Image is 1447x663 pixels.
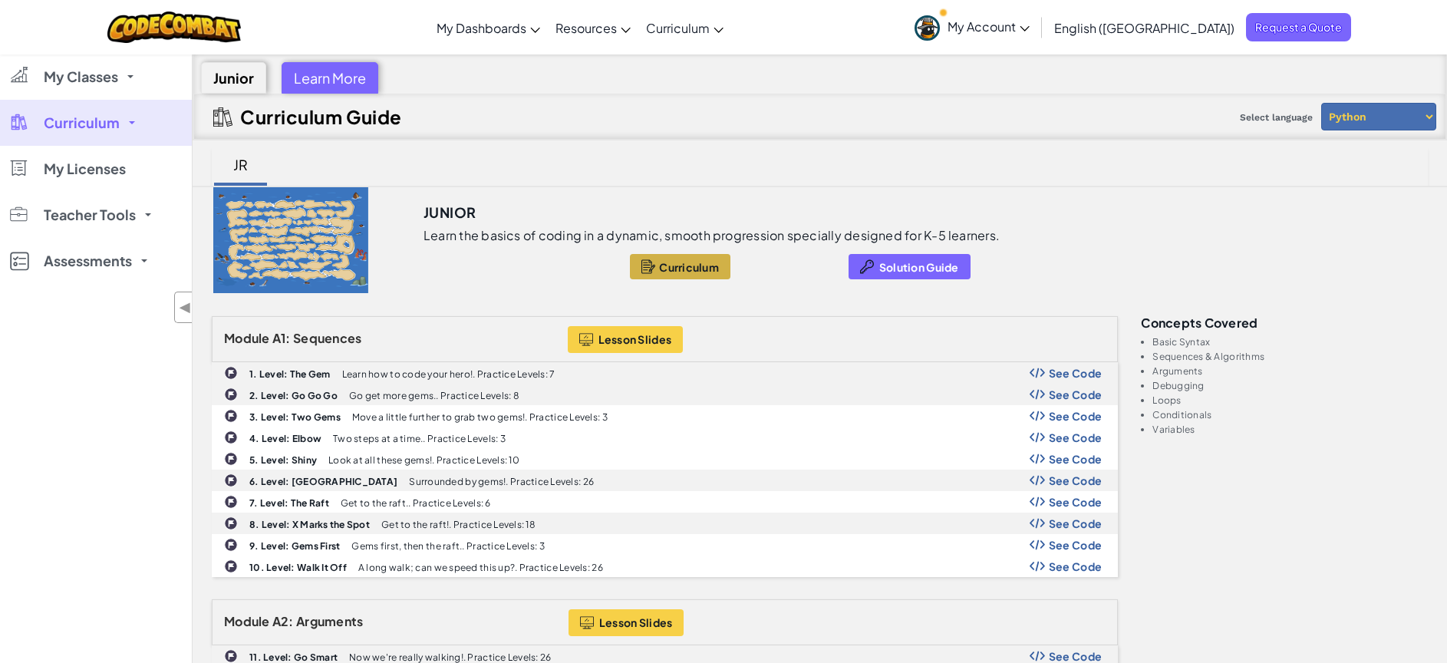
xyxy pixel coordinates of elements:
span: See Code [1049,496,1103,508]
span: A1: Sequences [272,330,362,346]
p: Surrounded by gems!. Practice Levels: 26 [409,477,594,487]
b: 5. Level: Shiny [249,454,317,466]
span: Select language [1234,106,1319,129]
p: Now we're really walking!. Practice Levels: 26 [349,652,551,662]
li: Debugging [1152,381,1428,391]
span: See Code [1049,431,1103,444]
p: Get to the raft!. Practice Levels: 18 [381,520,536,529]
b: 11. Level: Go Smart [249,651,338,663]
a: 6. Level: [GEOGRAPHIC_DATA] Surrounded by gems!. Practice Levels: 26 Show Code Logo See Code [212,470,1118,491]
li: Conditionals [1152,410,1428,420]
img: IconChallengeLevel.svg [224,649,238,663]
span: My Account [948,18,1030,35]
a: 2. Level: Go Go Go Go get more gems.. Practice Levels: 8 Show Code Logo See Code [212,384,1118,405]
img: IconChallengeLevel.svg [224,495,238,509]
span: See Code [1049,410,1103,422]
li: Sequences & Algorithms [1152,351,1428,361]
li: Arguments [1152,366,1428,376]
b: 1. Level: The Gem [249,368,331,380]
span: See Code [1049,388,1103,401]
a: My Account [907,3,1037,51]
a: 7. Level: The Raft Get to the raft.. Practice Levels: 6 Show Code Logo See Code [212,491,1118,513]
h2: Curriculum Guide [240,106,402,127]
b: 3. Level: Two Gems [249,411,341,423]
span: My Dashboards [437,20,526,36]
a: 1. Level: The Gem Learn how to code your hero!. Practice Levels: 7 Show Code Logo See Code [212,362,1118,384]
a: Resources [548,7,638,48]
p: Look at all these gems!. Practice Levels: 10 [328,455,519,465]
button: Lesson Slides [568,326,684,353]
a: 3. Level: Two Gems Move a little further to grab two gems!. Practice Levels: 3 Show Code Logo See... [212,405,1118,427]
b: 4. Level: Elbow [249,433,321,444]
img: Show Code Logo [1030,475,1045,486]
img: Show Code Logo [1030,432,1045,443]
span: Lesson Slides [599,616,673,628]
img: Show Code Logo [1030,561,1045,572]
div: Learn More [282,62,378,94]
span: See Code [1049,517,1103,529]
img: IconChallengeLevel.svg [224,366,238,380]
img: IconChallengeLevel.svg [224,473,238,487]
img: Show Code Logo [1030,651,1045,661]
img: Show Code Logo [1030,454,1045,464]
span: ◀ [179,296,192,318]
b: 7. Level: The Raft [249,497,329,509]
img: avatar [915,15,940,41]
a: 8. Level: X Marks the Spot Get to the raft!. Practice Levels: 18 Show Code Logo See Code [212,513,1118,534]
a: 5. Level: Shiny Look at all these gems!. Practice Levels: 10 Show Code Logo See Code [212,448,1118,470]
span: Curriculum [659,261,719,273]
span: See Code [1049,539,1103,551]
button: Lesson Slides [569,609,684,636]
span: Module [224,613,270,629]
img: CodeCombat logo [107,12,242,43]
p: A long walk; can we speed this up?. Practice Levels: 26 [358,562,603,572]
img: Show Code Logo [1030,368,1045,378]
img: IconChallengeLevel.svg [224,430,238,444]
img: IconChallengeLevel.svg [224,559,238,573]
b: 8. Level: X Marks the Spot [249,519,370,530]
img: IconChallengeLevel.svg [224,452,238,466]
span: See Code [1049,560,1103,572]
span: Resources [555,20,617,36]
div: Junior [201,62,266,94]
img: IconChallengeLevel.svg [224,409,238,423]
a: 10. Level: Walk It Off A long walk; can we speed this up?. Practice Levels: 26 Show Code Logo See... [212,556,1118,577]
p: Gems first, then the raft.. Practice Levels: 3 [351,541,544,551]
img: IconCurriculumGuide.svg [213,107,232,127]
img: Show Code Logo [1030,539,1045,550]
span: My Licenses [44,162,126,176]
li: Variables [1152,424,1428,434]
img: IconChallengeLevel.svg [224,388,238,401]
b: 2. Level: Go Go Go [249,390,338,401]
b: 6. Level: [GEOGRAPHIC_DATA] [249,476,397,487]
a: Curriculum [638,7,731,48]
span: Assessments [44,254,132,268]
span: Curriculum [44,116,120,130]
p: Learn how to code your hero!. Practice Levels: 7 [342,369,555,379]
h3: Junior [424,201,476,224]
span: Module [224,330,270,346]
span: A2: Arguments [272,613,364,629]
img: IconChallengeLevel.svg [224,538,238,552]
a: My Dashboards [429,7,548,48]
p: Learn the basics of coding in a dynamic, smooth progression specially designed for K-5 learners. [424,228,1000,243]
span: English ([GEOGRAPHIC_DATA]) [1054,20,1234,36]
a: Request a Quote [1246,13,1351,41]
button: Curriculum [630,254,730,279]
img: IconChallengeLevel.svg [224,516,238,530]
img: Show Code Logo [1030,518,1045,529]
a: English ([GEOGRAPHIC_DATA]) [1047,7,1242,48]
span: Solution Guide [879,261,959,273]
span: Lesson Slides [598,333,672,345]
button: Solution Guide [849,254,971,279]
p: Go get more gems.. Practice Levels: 8 [349,391,519,401]
h3: Concepts covered [1141,316,1428,329]
p: Get to the raft.. Practice Levels: 6 [341,498,491,508]
img: Show Code Logo [1030,389,1045,400]
p: Move a little further to grab two gems!. Practice Levels: 3 [352,412,608,422]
